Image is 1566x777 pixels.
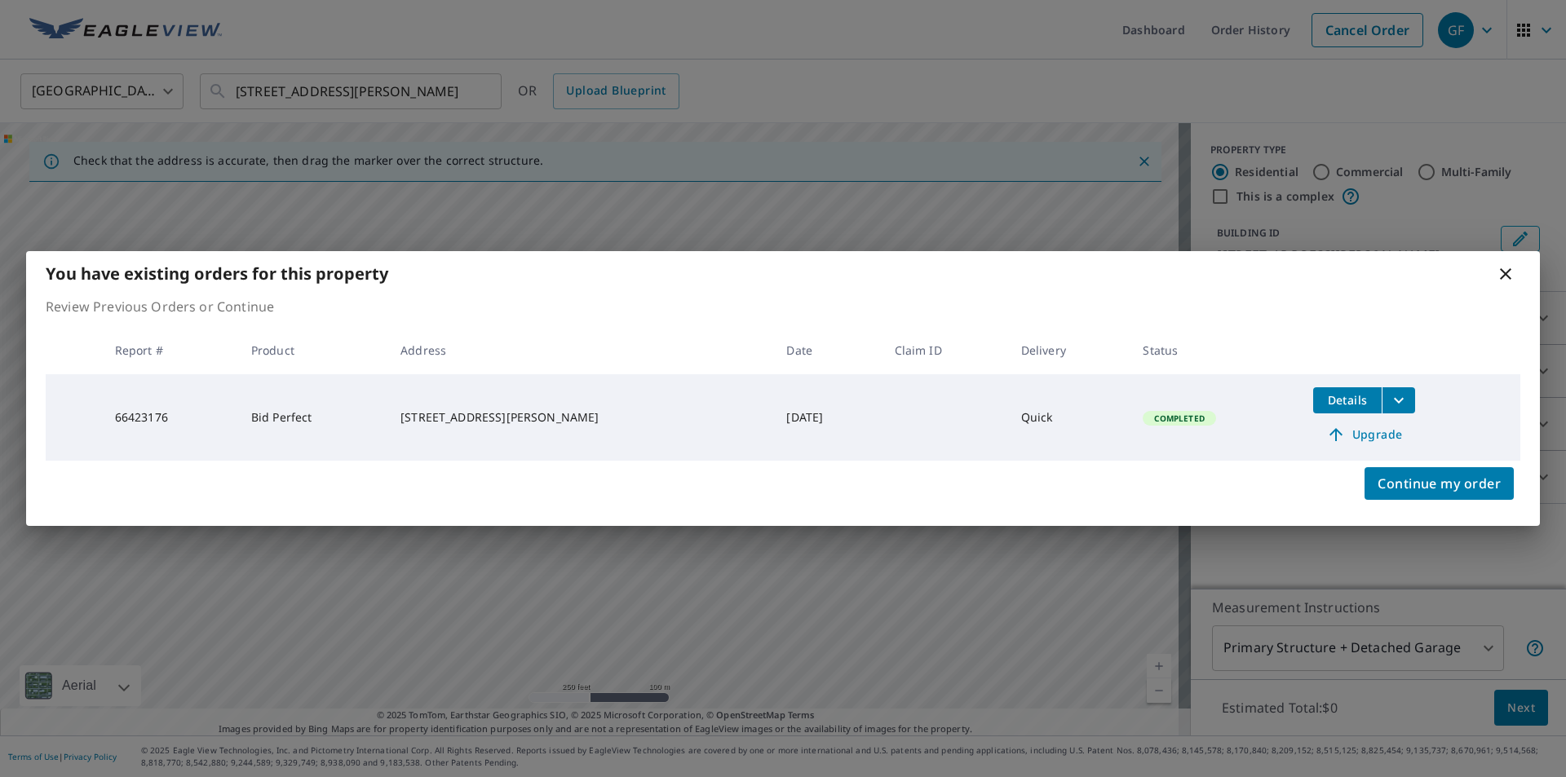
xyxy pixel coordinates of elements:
td: Bid Perfect [238,374,387,461]
p: Review Previous Orders or Continue [46,297,1520,316]
th: Report # [102,326,238,374]
td: 66423176 [102,374,238,461]
div: [STREET_ADDRESS][PERSON_NAME] [400,409,760,426]
b: You have existing orders for this property [46,263,388,285]
th: Address [387,326,773,374]
button: Continue my order [1365,467,1514,500]
th: Delivery [1008,326,1130,374]
th: Date [773,326,881,374]
th: Status [1130,326,1300,374]
button: detailsBtn-66423176 [1313,387,1382,413]
td: [DATE] [773,374,881,461]
span: Continue my order [1378,472,1501,495]
td: Quick [1008,374,1130,461]
th: Product [238,326,387,374]
a: Upgrade [1313,422,1415,448]
span: Details [1323,392,1372,408]
th: Claim ID [882,326,1008,374]
span: Upgrade [1323,425,1405,444]
button: filesDropdownBtn-66423176 [1382,387,1415,413]
span: Completed [1144,413,1214,424]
